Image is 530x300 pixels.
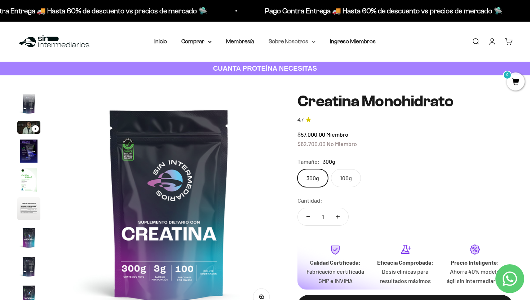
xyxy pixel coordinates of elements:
a: 0 [507,78,525,86]
strong: CUANTA PROTEÍNA NECESITAS [213,65,317,72]
label: Cantidad: [297,196,322,205]
p: Pago Contra Entrega 🚚 Hasta 60% de descuento vs precios de mercado 🛸 [257,5,495,17]
button: Ir al artículo 8 [17,255,40,280]
button: Ir al artículo 4 [17,140,40,165]
span: Miembro [326,131,348,138]
img: Creatina Monohidrato [17,197,40,220]
span: $57.000,00 [297,131,325,138]
img: Creatina Monohidrato [17,140,40,163]
button: Ir al artículo 7 [17,226,40,251]
summary: Comprar [181,37,212,46]
span: No Miembro [327,140,357,147]
span: 300g [323,157,335,166]
a: Membresía [226,38,254,44]
button: Ir al artículo 2 [17,92,40,117]
p: Dosis clínicas para resultados máximos [376,267,434,285]
img: Creatina Monohidrato [17,226,40,249]
strong: Precio Inteligente: [451,259,499,266]
button: Ir al artículo 6 [17,197,40,222]
strong: Eficacia Comprobada: [377,259,433,266]
img: Creatina Monohidrato [17,92,40,115]
legend: Tamaño: [297,157,320,166]
button: Ir al artículo 5 [17,168,40,194]
button: Ir al artículo 3 [17,121,40,136]
button: Reducir cantidad [298,208,319,225]
strong: Calidad Certificada: [310,259,361,266]
button: Aumentar cantidad [327,208,348,225]
p: Fabricación certificada GMP e INVIMA [306,267,365,285]
h1: Creatina Monohidrato [297,93,513,110]
span: $62.700,00 [297,140,326,147]
img: Creatina Monohidrato [17,168,40,191]
a: Inicio [154,38,167,44]
a: Ingreso Miembros [330,38,376,44]
summary: Sobre Nosotros [269,37,315,46]
img: Creatina Monohidrato [17,255,40,278]
mark: 0 [503,71,512,79]
span: 4.7 [297,116,304,124]
p: Ahorra 40% modelo ágil sin intermediarios [446,267,504,285]
a: 4.74.7 de 5.0 estrellas [297,116,513,124]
